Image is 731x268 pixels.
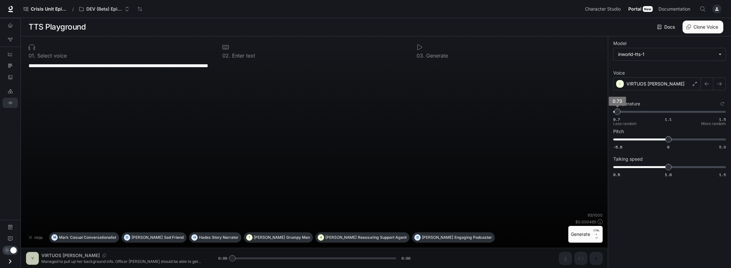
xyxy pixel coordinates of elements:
button: GenerateCTRL +⏎ [568,226,603,243]
button: Open drawer [3,255,17,268]
button: Open Command Menu [696,3,709,15]
p: DEV (Beta) Episode 1 - Crisis Unit [86,6,122,12]
p: Grumpy Man [286,236,310,239]
span: 1.0 [665,172,672,177]
p: 0 3 . [417,53,425,58]
button: Hide [26,232,47,243]
p: [PERSON_NAME] [132,236,163,239]
p: [PERSON_NAME] [254,236,285,239]
span: 1.1 [665,117,672,122]
button: MMarkCasual Conversationalist [49,232,119,243]
a: Feedback [3,234,18,244]
p: More random [701,122,726,126]
a: Character Studio [582,3,625,15]
a: Traces [3,60,18,71]
p: CTRL + [593,228,600,236]
p: Enter text [230,53,255,58]
a: Docs [656,21,677,33]
button: Reset to default [719,100,726,107]
span: 0 [667,144,669,150]
a: TTS Playground [3,98,18,108]
p: 0 1 . [29,53,36,58]
button: Open workspace menu [76,3,132,15]
button: T[PERSON_NAME]Grumpy Man [244,232,313,243]
div: O [124,232,130,243]
a: LLM Playground [3,86,18,96]
span: 0.5 [613,172,620,177]
p: $ 0.000465 [575,219,596,225]
span: 0.7 [613,117,620,122]
p: [PERSON_NAME] [422,236,453,239]
span: Crisis Unit Episode 1 [31,6,67,12]
p: Select voice [36,53,67,58]
p: 93 / 1000 [588,212,603,218]
p: Temperature [613,102,640,106]
p: ⏎ [593,228,600,240]
span: 1.5 [719,117,726,122]
span: Portal [628,5,641,13]
span: 5.0 [719,144,726,150]
div: M [52,232,57,243]
div: New [643,6,653,12]
p: Model [613,41,626,46]
span: Dark mode toggle [10,246,17,254]
span: Character Studio [585,5,621,13]
div: / [70,6,76,13]
p: Voice [613,71,625,75]
a: Documentation [3,222,18,232]
p: Mark [59,236,69,239]
button: D[PERSON_NAME]Engaging Podcaster [412,232,495,243]
a: Crisis Unit Episode 1 [21,3,70,15]
a: PortalNew [626,3,655,15]
div: inworld-tts-1 [618,51,715,58]
p: Reassuring Support Agent [358,236,407,239]
button: HHadesStory Narrator [189,232,241,243]
p: Hades [199,236,211,239]
a: Logs [3,72,18,82]
p: VIRTUOS [PERSON_NAME] [626,81,684,87]
div: inworld-tts-1 [614,48,726,60]
p: Casual Conversationalist [70,236,116,239]
span: 1.5 [719,172,726,177]
button: Clone Voice [683,21,723,33]
p: Story Narrator [212,236,238,239]
h1: TTS Playground [29,21,86,33]
div: D [415,232,420,243]
button: A[PERSON_NAME]Reassuring Support Agent [315,232,409,243]
p: Less random [613,122,637,126]
button: O[PERSON_NAME]Sad Friend [122,232,186,243]
span: Documentation [658,5,690,13]
div: A [318,232,324,243]
div: H [192,232,197,243]
p: Generate [425,53,448,58]
p: Sad Friend [164,236,184,239]
a: Dashboards [3,49,18,59]
a: Documentation [656,3,695,15]
a: Graph Registry [3,34,18,45]
button: Sync workspaces [133,3,146,15]
div: T [246,232,252,243]
p: 0 2 . [222,53,230,58]
span: 0.73 [613,98,622,104]
p: [PERSON_NAME] [325,236,357,239]
a: Overview [3,20,18,31]
p: Talking speed [613,157,643,161]
p: Engaging Podcaster [454,236,492,239]
p: Pitch [613,129,624,134]
span: -5.0 [613,144,622,150]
